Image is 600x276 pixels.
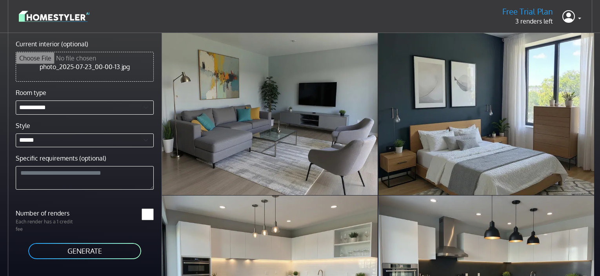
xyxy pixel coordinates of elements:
[16,39,88,49] label: Current interior (optional)
[16,154,106,163] label: Specific requirements (optional)
[502,7,553,16] h5: Free Trial Plan
[19,9,89,23] img: logo-3de290ba35641baa71223ecac5eacb59cb85b4c7fdf211dc9aaecaaee71ea2f8.svg
[16,121,30,130] label: Style
[16,88,46,97] label: Room type
[11,218,85,233] p: Each render has a 1 credit fee
[27,242,142,260] button: GENERATE
[502,16,553,26] p: 3 renders left
[11,208,85,218] label: Number of renders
